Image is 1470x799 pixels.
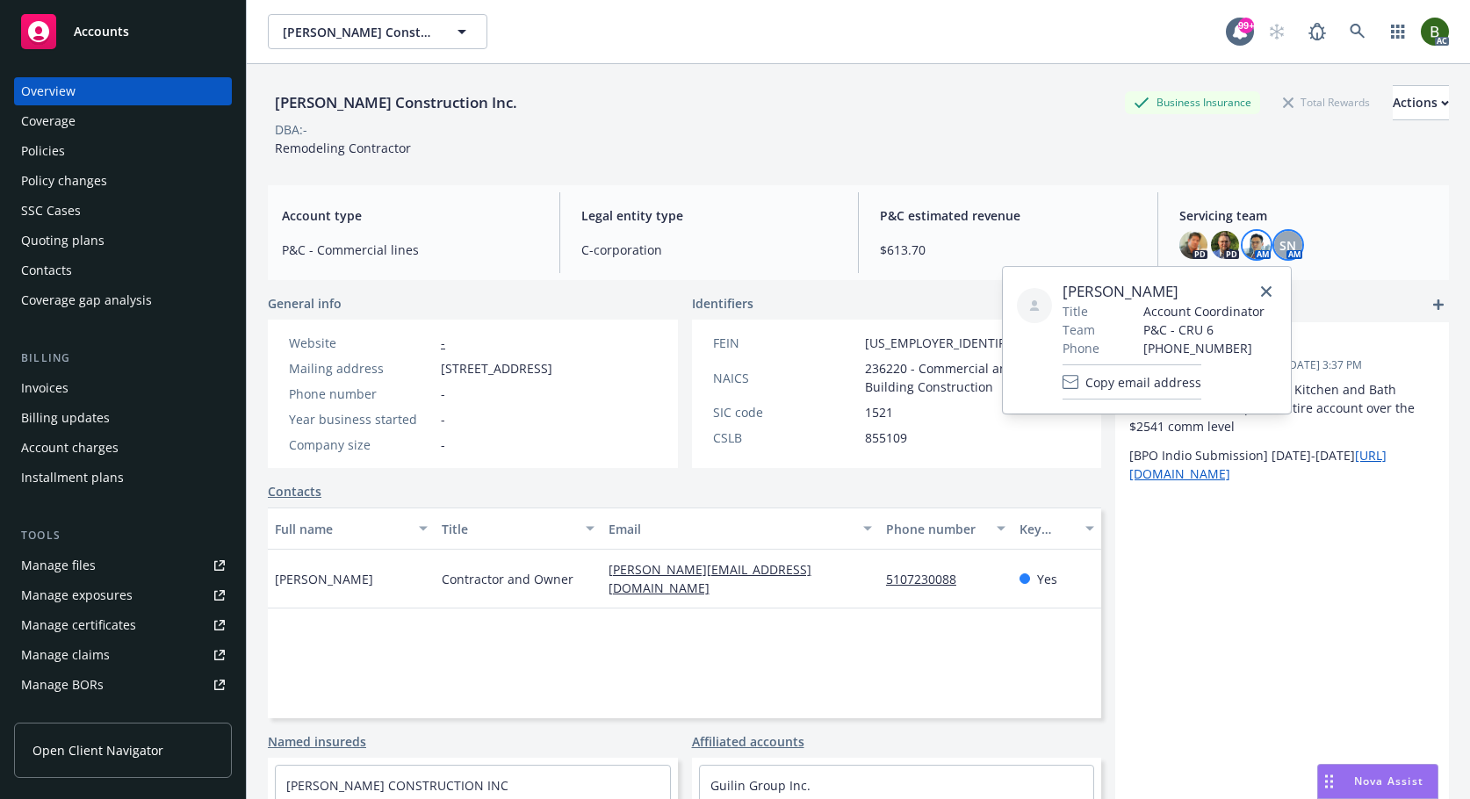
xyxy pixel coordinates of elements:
[21,464,124,492] div: Installment plans
[1037,570,1057,588] span: Yes
[710,777,811,794] a: Guilin Group Inc.
[865,403,893,421] span: 1521
[441,335,445,351] a: -
[713,369,858,387] div: NAICS
[275,520,408,538] div: Full name
[886,520,986,538] div: Phone number
[268,91,524,114] div: [PERSON_NAME] Construction Inc.
[21,701,155,729] div: Summary of insurance
[1354,774,1423,788] span: Nova Assist
[286,777,508,794] a: [PERSON_NAME] CONSTRUCTION INC
[21,671,104,699] div: Manage BORs
[713,334,858,352] div: FEIN
[14,349,232,367] div: Billing
[14,7,232,56] a: Accounts
[1179,206,1436,225] span: Servicing team
[1085,373,1201,392] span: Copy email address
[1421,18,1449,46] img: photo
[14,641,232,669] a: Manage claims
[441,385,445,403] span: -
[1179,231,1207,259] img: photo
[14,286,232,314] a: Coverage gap analysis
[282,206,538,225] span: Account type
[1143,339,1265,357] span: [PHONE_NUMBER]
[289,410,434,428] div: Year business started
[14,527,232,544] div: Tools
[21,611,136,639] div: Manage certificates
[275,120,307,139] div: DBA: -
[1063,339,1099,357] span: Phone
[14,227,232,255] a: Quoting plans
[1020,520,1075,538] div: Key contact
[609,520,853,538] div: Email
[14,671,232,699] a: Manage BORs
[1211,231,1239,259] img: photo
[441,359,552,378] span: [STREET_ADDRESS]
[713,403,858,421] div: SIC code
[1063,302,1088,320] span: Title
[14,551,232,579] a: Manage files
[14,256,232,284] a: Contacts
[283,23,435,41] span: [PERSON_NAME] Construction Inc.
[14,374,232,402] a: Invoices
[21,107,76,135] div: Coverage
[21,197,81,225] div: SSC Cases
[14,167,232,195] a: Policy changes
[865,428,907,447] span: 855109
[692,294,753,313] span: Identifiers
[692,732,804,751] a: Affiliated accounts
[14,107,232,135] a: Coverage
[581,206,838,225] span: Legal entity type
[1393,85,1449,120] button: Actions
[886,571,970,587] a: 5107230088
[21,167,107,195] div: Policy changes
[21,434,119,462] div: Account charges
[21,581,133,609] div: Manage exposures
[21,404,110,432] div: Billing updates
[289,435,434,454] div: Company size
[14,581,232,609] a: Manage exposures
[74,25,129,39] span: Accounts
[1279,236,1296,255] span: SN
[1317,764,1438,799] button: Nova Assist
[1063,320,1095,339] span: Team
[282,241,538,259] span: P&C - Commercial lines
[609,561,811,596] a: [PERSON_NAME][EMAIL_ADDRESS][DOMAIN_NAME]
[1238,18,1254,33] div: 99+
[1393,86,1449,119] div: Actions
[21,374,68,402] div: Invoices
[880,241,1136,259] span: $613.70
[1318,765,1340,798] div: Drag to move
[1243,231,1271,259] img: photo
[880,206,1136,225] span: P&C estimated revenue
[1380,14,1416,49] a: Switch app
[275,570,373,588] span: [PERSON_NAME]
[268,14,487,49] button: [PERSON_NAME] Construction Inc.
[14,464,232,492] a: Installment plans
[1012,507,1101,550] button: Key contact
[1143,320,1265,339] span: P&C - CRU 6
[21,256,72,284] div: Contacts
[1428,294,1449,315] a: add
[442,570,573,588] span: Contractor and Owner
[435,507,602,550] button: Title
[865,334,1116,352] span: [US_EMPLOYER_IDENTIFICATION_NUMBER]
[1274,91,1379,113] div: Total Rewards
[581,241,838,259] span: C-corporation
[289,385,434,403] div: Phone number
[441,410,445,428] span: -
[21,641,110,669] div: Manage claims
[14,77,232,105] a: Overview
[289,359,434,378] div: Mailing address
[441,435,445,454] span: -
[1300,14,1335,49] a: Report a Bug
[32,741,163,759] span: Open Client Navigator
[14,701,232,729] a: Summary of insurance
[14,197,232,225] a: SSC Cases
[1256,281,1277,302] a: close
[14,137,232,165] a: Policies
[442,520,575,538] div: Title
[865,359,1116,396] span: 236220 - Commercial and Institutional Building Construction
[14,404,232,432] a: Billing updates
